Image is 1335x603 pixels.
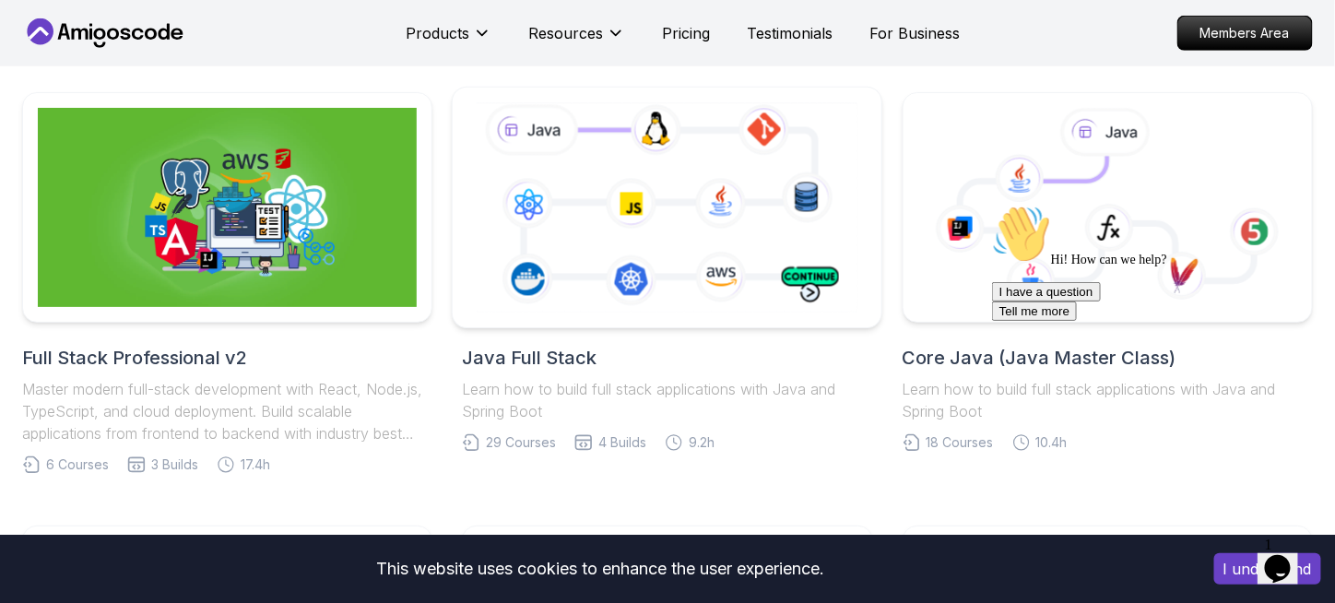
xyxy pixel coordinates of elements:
div: 👋Hi! How can we help?I have a questionTell me more [7,7,339,124]
a: Pricing [662,22,710,44]
a: Members Area [1177,16,1313,51]
img: :wave: [7,7,66,66]
span: 18 Courses [927,433,994,452]
span: Hi! How can we help? [7,55,183,69]
h2: Full Stack Professional v2 [22,345,432,371]
a: Full Stack Professional v2Full Stack Professional v2Master modern full-stack development with Rea... [22,92,432,474]
span: 17.4h [241,455,270,474]
button: Accept cookies [1214,553,1321,585]
iframe: chat widget [1258,529,1317,585]
span: 6 Courses [46,455,109,474]
button: Resources [528,22,625,59]
p: Products [406,22,469,44]
span: 9.2h [689,433,715,452]
a: Testimonials [747,22,833,44]
span: 4 Builds [598,433,646,452]
p: Resources [528,22,603,44]
iframe: chat widget [985,197,1317,520]
div: This website uses cookies to enhance the user experience. [14,549,1187,589]
button: Products [406,22,491,59]
p: Learn how to build full stack applications with Java and Spring Boot [903,378,1313,422]
button: Tell me more [7,104,92,124]
p: Members Area [1178,17,1312,50]
h2: Core Java (Java Master Class) [903,345,1313,371]
a: Java Full StackLearn how to build full stack applications with Java and Spring Boot29 Courses4 Bu... [462,92,872,452]
h2: Java Full Stack [462,345,872,371]
p: Learn how to build full stack applications with Java and Spring Boot [462,378,872,422]
p: Master modern full-stack development with React, Node.js, TypeScript, and cloud deployment. Build... [22,378,432,444]
span: 29 Courses [486,433,556,452]
a: For Business [869,22,960,44]
img: Full Stack Professional v2 [38,108,417,307]
a: Core Java (Java Master Class)Learn how to build full stack applications with Java and Spring Boot... [903,92,1313,452]
span: 3 Builds [151,455,198,474]
button: I have a question [7,85,116,104]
